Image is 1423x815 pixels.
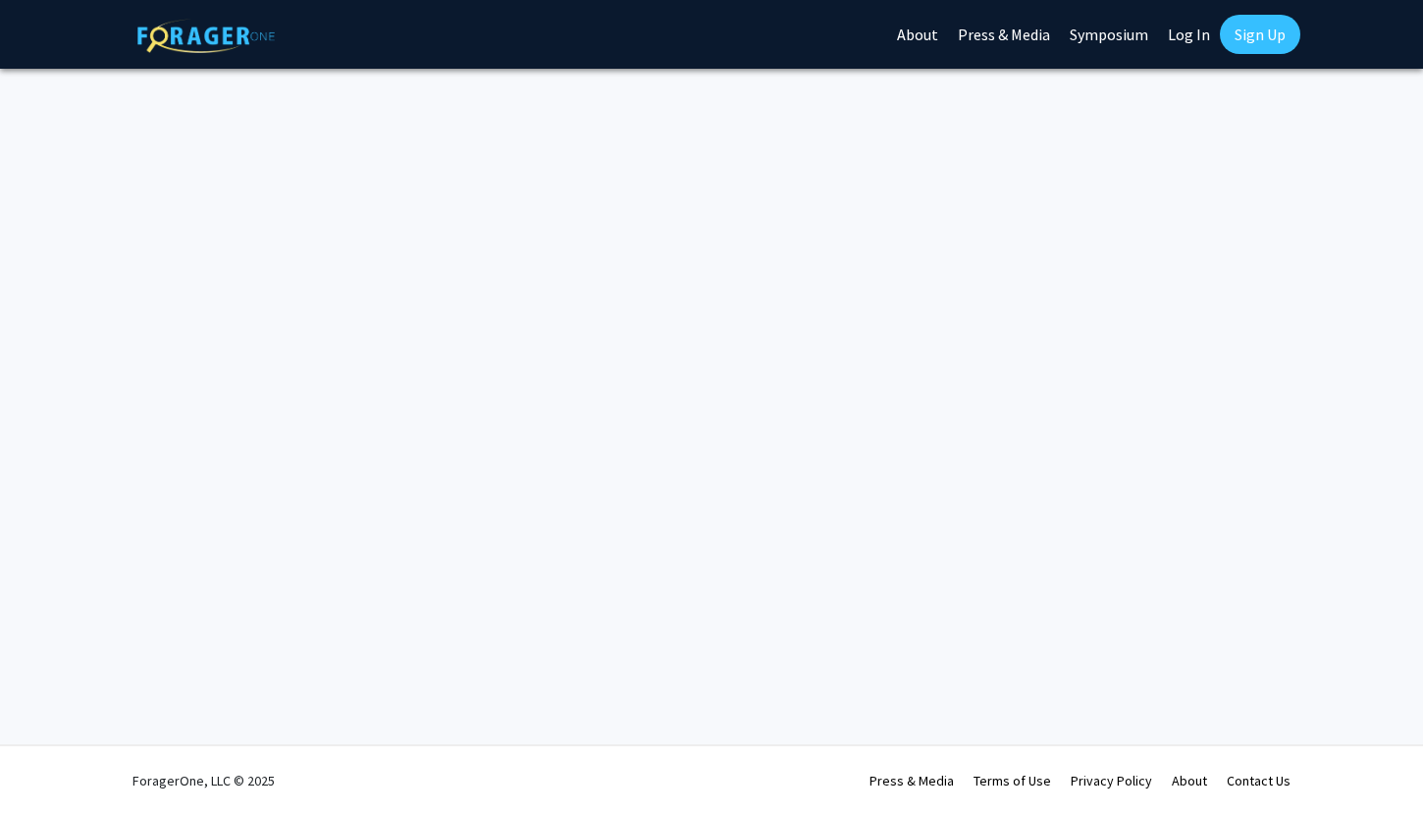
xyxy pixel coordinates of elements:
a: Terms of Use [974,772,1051,789]
div: ForagerOne, LLC © 2025 [132,746,275,815]
a: Contact Us [1227,772,1291,789]
a: About [1172,772,1207,789]
a: Press & Media [870,772,954,789]
img: ForagerOne Logo [137,19,275,53]
a: Sign Up [1220,15,1300,54]
a: Privacy Policy [1071,772,1152,789]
